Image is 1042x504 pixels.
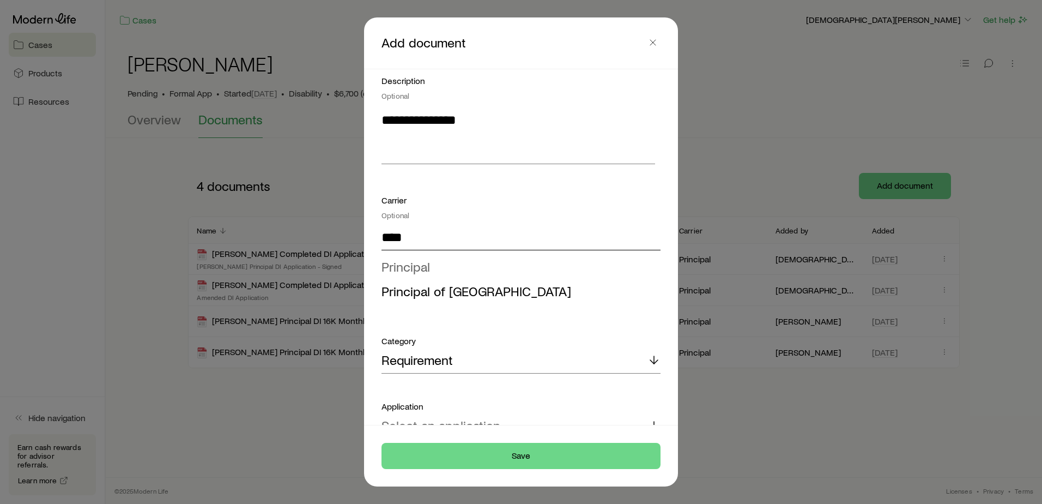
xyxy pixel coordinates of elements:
[381,418,500,433] p: Select an application
[381,279,654,304] li: Principal of NY
[381,334,661,347] div: Category
[381,194,661,220] div: Carrier
[381,283,571,299] span: Principal of [GEOGRAPHIC_DATA]
[381,400,661,413] div: Application
[381,211,661,220] div: Optional
[381,443,661,469] button: Save
[381,92,661,100] div: Optional
[381,259,430,274] span: Principal
[381,352,453,368] p: Requirement
[381,255,654,279] li: Principal
[381,35,645,51] p: Add document
[381,74,661,100] div: Description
